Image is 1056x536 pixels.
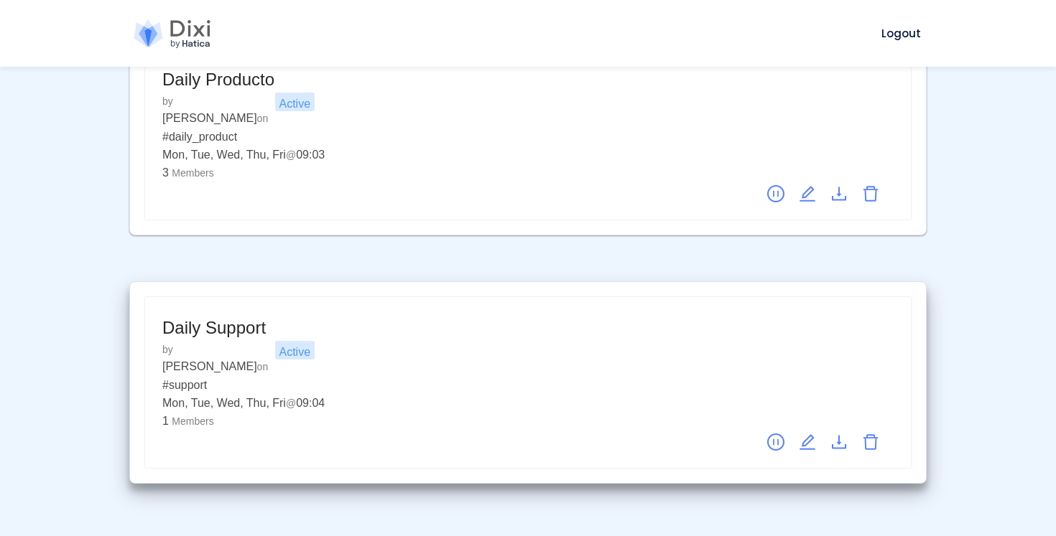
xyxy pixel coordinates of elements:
div: Daily Producto [162,66,741,93]
div: 3 [162,164,894,182]
a: Pause standup [767,182,784,202]
span: delete [862,433,879,451]
span: download [830,185,848,202]
a: edit [799,430,816,451]
span: # support [162,379,207,391]
a: Delete standup [862,430,879,451]
a: Pause standup [767,430,784,451]
span: delete [862,185,879,202]
div: Mon, Tue, Wed, Thu, Fri [162,397,286,409]
a: Delete standup [862,182,879,202]
span: # daily_product [162,131,237,143]
a: Download report [830,430,848,451]
span: @ [286,149,296,161]
span: edit [799,433,816,451]
span: edit [799,185,816,202]
div: Mon, Tue, Wed, Thu, Fri [162,149,286,161]
a: Logout [876,25,927,42]
span: [PERSON_NAME] [162,112,257,124]
div: by on [162,93,894,145]
span: 09:04 [286,397,325,409]
div: Active [275,341,315,359]
div: by on [162,342,894,393]
span: download [830,433,848,451]
div: Active [275,93,315,111]
span: pause-circle [767,185,784,202]
span: 09:03 [286,149,325,161]
div: 1 [162,412,894,430]
a: edit [799,182,816,202]
span: pause-circle [767,433,784,451]
span: Members [172,415,213,427]
a: Download report [830,182,848,202]
div: Daily Support [162,314,741,342]
span: [PERSON_NAME] [162,360,257,372]
span: Members [172,167,213,179]
span: @ [286,398,296,409]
